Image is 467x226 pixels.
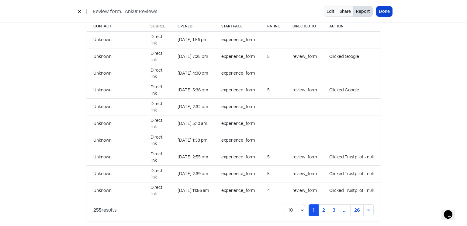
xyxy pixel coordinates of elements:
[93,207,116,214] div: results
[367,207,370,213] span: »
[286,82,323,98] td: review_form
[215,31,261,48] td: experience_form
[286,48,323,65] td: review_form
[261,21,286,32] th: Rating
[87,182,144,199] td: Unknown
[171,182,215,199] td: [DATE] 11:56 am
[324,6,337,17] a: Edit
[318,204,329,216] a: 2
[171,132,215,149] td: [DATE] 1:38 pm
[261,149,286,165] td: 5
[171,98,215,115] td: [DATE] 2:32 pm
[87,115,144,132] td: Unknown
[286,21,323,32] th: Directed to
[87,82,144,98] td: Unknown
[87,149,144,165] td: Unknown
[337,6,354,17] a: Share
[376,6,392,16] button: Done
[323,165,380,182] td: Clicked Trustpilot - null
[87,31,144,48] td: Unknown
[144,65,171,82] td: Direct link
[144,31,171,48] td: Direct link
[171,115,215,132] td: [DATE] 5:10 am
[339,204,351,216] a: ...
[171,82,215,98] td: [DATE] 5:36 pm
[261,82,286,98] td: 5
[215,98,261,115] td: experience_form
[87,21,144,32] th: Contact
[87,98,144,115] td: Unknown
[261,165,286,182] td: 5
[329,204,339,216] a: 3
[286,165,323,182] td: review_form
[441,202,461,220] iframe: chat widget
[323,21,380,32] th: Action
[144,98,171,115] td: Direct link
[215,165,261,182] td: experience_form
[171,65,215,82] td: [DATE] 4:30 pm
[323,48,380,65] td: Clicked Google
[87,132,144,149] td: Unknown
[215,115,261,132] td: experience_form
[261,48,286,65] td: 5
[87,65,144,82] td: Unknown
[215,182,261,199] td: experience_form
[93,8,122,15] span: Review form:
[144,48,171,65] td: Direct link
[215,21,261,32] th: Start page
[171,31,215,48] td: [DATE] 1:56 pm
[144,21,171,32] th: Source
[215,65,261,82] td: experience_form
[350,204,364,216] a: 26
[144,132,171,149] td: Direct link
[323,149,380,165] td: Clicked Trustpilot - null
[144,149,171,165] td: Direct link
[171,149,215,165] td: [DATE] 2:55 pm
[171,48,215,65] td: [DATE] 7:25 pm
[215,149,261,165] td: experience_form
[286,182,323,199] td: review_form
[323,82,380,98] td: Clicked Google
[144,115,171,132] td: Direct link
[261,182,286,199] td: 4
[215,132,261,149] td: experience_form
[87,165,144,182] td: Unknown
[215,82,261,98] td: experience_form
[144,82,171,98] td: Direct link
[171,21,215,32] th: Opened
[215,48,261,65] td: experience_form
[363,204,374,216] a: Next
[144,182,171,199] td: Direct link
[171,165,215,182] td: [DATE] 2:39 pm
[286,149,323,165] td: review_form
[87,48,144,65] td: Unknown
[309,204,319,216] a: 1
[353,6,373,17] button: Report
[144,165,171,182] td: Direct link
[323,182,380,199] td: Clicked Trustpilot - null
[93,207,102,213] strong: 255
